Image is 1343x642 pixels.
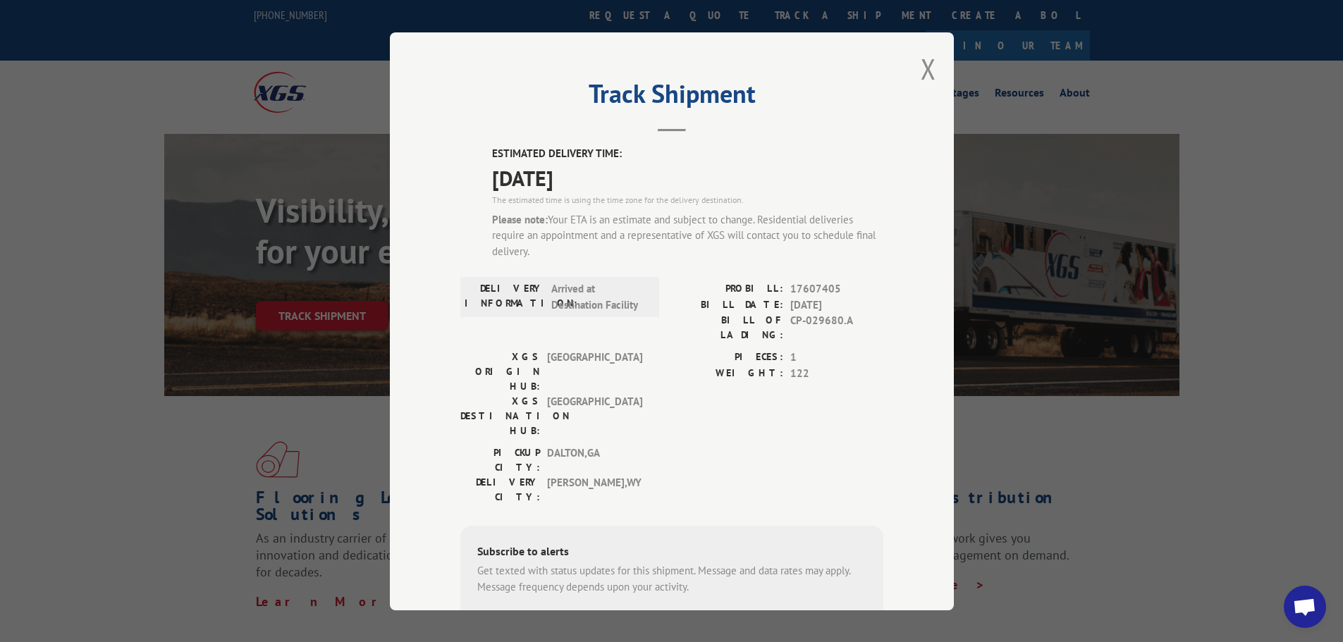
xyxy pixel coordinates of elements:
div: Get texted with status updates for this shipment. Message and data rates may apply. Message frequ... [477,563,866,595]
span: 122 [790,365,883,381]
label: XGS ORIGIN HUB: [460,350,540,394]
h2: Track Shipment [460,84,883,111]
span: 17607405 [790,281,883,297]
label: PROBILL: [672,281,783,297]
span: [GEOGRAPHIC_DATA] [547,350,642,394]
strong: Please note: [492,212,548,226]
div: Your ETA is an estimate and subject to change. Residential deliveries require an appointment and ... [492,211,883,259]
span: DALTON , GA [547,445,642,475]
span: [PERSON_NAME] , WY [547,475,642,505]
div: Subscribe to alerts [477,543,866,563]
label: ESTIMATED DELIVERY TIME: [492,146,883,162]
span: CP-029680.A [790,313,883,342]
span: [DATE] [492,161,883,193]
label: PIECES: [672,350,783,366]
div: The estimated time is using the time zone for the delivery destination. [492,193,883,206]
div: Open chat [1284,586,1326,628]
label: PICKUP CITY: [460,445,540,475]
label: DELIVERY CITY: [460,475,540,505]
span: [DATE] [790,297,883,313]
label: BILL OF LADING: [672,313,783,342]
span: Arrived at Destination Facility [551,281,646,313]
button: Close modal [921,50,936,87]
label: BILL DATE: [672,297,783,313]
label: XGS DESTINATION HUB: [460,394,540,438]
span: 1 [790,350,883,366]
label: DELIVERY INFORMATION: [465,281,544,313]
span: [GEOGRAPHIC_DATA] [547,394,642,438]
label: WEIGHT: [672,365,783,381]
